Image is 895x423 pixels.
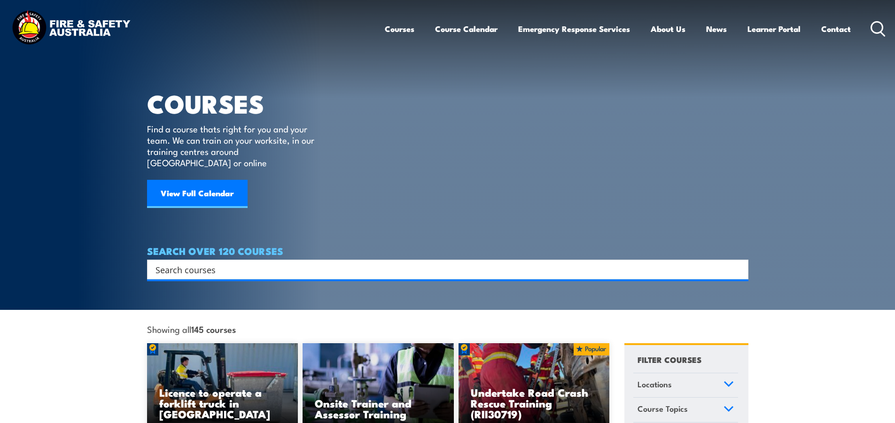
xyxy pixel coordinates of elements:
span: Showing all [147,324,236,334]
a: Locations [633,373,738,398]
strong: 145 courses [191,323,236,335]
p: Find a course thats right for you and your team. We can train on your worksite, in our training c... [147,123,319,168]
h3: Undertake Road Crash Rescue Training (RII30719) [471,387,598,419]
span: Locations [638,378,672,391]
h4: SEARCH OVER 120 COURSES [147,246,748,256]
a: Course Topics [633,398,738,422]
a: Contact [821,16,851,41]
button: Search magnifier button [732,263,745,276]
a: Course Calendar [435,16,498,41]
a: Courses [385,16,414,41]
h1: COURSES [147,92,328,114]
a: About Us [651,16,685,41]
h3: Onsite Trainer and Assessor Training [315,398,442,419]
a: Emergency Response Services [518,16,630,41]
h3: Licence to operate a forklift truck in [GEOGRAPHIC_DATA] [159,387,286,419]
a: News [706,16,727,41]
form: Search form [157,263,730,276]
input: Search input [156,262,728,277]
a: Learner Portal [747,16,801,41]
span: Course Topics [638,402,688,415]
a: View Full Calendar [147,180,248,208]
h4: FILTER COURSES [638,353,701,366]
